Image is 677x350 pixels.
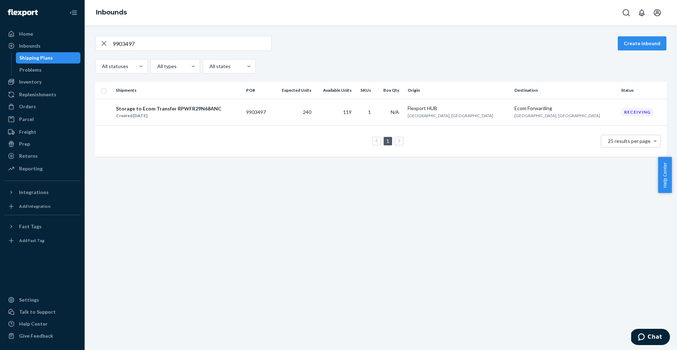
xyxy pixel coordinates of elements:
button: Open Search Box [619,6,633,20]
a: Inbounds [4,40,80,52]
button: Talk to Support [4,306,80,318]
div: Fast Tags [19,223,42,230]
span: 119 [343,109,352,115]
div: Shipping Plans [19,54,53,61]
div: Prep [19,140,30,147]
span: [GEOGRAPHIC_DATA], [GEOGRAPHIC_DATA] [408,113,493,118]
div: Returns [19,152,38,159]
th: Box Qty [377,82,405,99]
div: Inbounds [19,42,41,49]
td: 9903497 [243,99,273,125]
a: Reporting [4,163,80,174]
div: Problems [19,66,42,73]
div: Add Integration [19,203,50,209]
div: Orders [19,103,36,110]
a: Freight [4,126,80,138]
a: Inventory [4,76,80,87]
a: Shipping Plans [16,52,81,64]
input: All statuses [101,63,102,70]
div: Receiving [621,108,654,116]
div: Flexport HUB [408,105,509,112]
button: Create inbound [618,36,666,50]
div: Created [DATE] [116,112,221,119]
span: [GEOGRAPHIC_DATA], [GEOGRAPHIC_DATA] [514,113,600,118]
a: Help Center [4,318,80,330]
a: Add Integration [4,201,80,212]
th: Destination [512,82,618,99]
input: Search inbounds by name, destination, msku... [112,36,271,50]
button: Open account menu [650,6,664,20]
th: Status [618,82,666,99]
a: Home [4,28,80,40]
button: Integrations [4,187,80,198]
th: PO# [243,82,273,99]
button: Open notifications [635,6,649,20]
iframe: Opens a widget where you can chat to one of our agents [631,329,670,346]
div: Help Center [19,320,48,327]
a: Page 1 is your current page [385,138,391,144]
div: Ecom Forwarding [514,105,616,112]
div: Integrations [19,189,49,196]
a: Replenishments [4,89,80,100]
input: All states [209,63,209,70]
div: Reporting [19,165,43,172]
div: Storage to Ecom Transfer RPWFR29N68ANC [116,105,221,112]
button: Help Center [658,157,672,193]
a: Returns [4,150,80,162]
button: Give Feedback [4,330,80,342]
button: Close Navigation [66,6,80,20]
a: Problems [16,64,81,76]
th: Shipments [113,82,243,99]
th: Available Units [314,82,354,99]
a: Inbounds [96,8,127,16]
th: SKUs [354,82,377,99]
div: Settings [19,296,39,303]
span: 240 [303,109,311,115]
img: Flexport logo [8,9,38,16]
a: Orders [4,101,80,112]
a: Parcel [4,114,80,125]
div: Replenishments [19,91,56,98]
span: N/A [391,109,399,115]
div: Freight [19,128,36,135]
span: 1 [368,109,371,115]
span: 25 results per page [608,138,651,144]
div: Home [19,30,33,37]
th: Origin [405,82,512,99]
div: Give Feedback [19,332,53,339]
a: Add Fast Tag [4,235,80,246]
ol: breadcrumbs [90,2,133,23]
div: Inventory [19,78,42,85]
button: Fast Tags [4,221,80,232]
div: Add Fast Tag [19,237,44,243]
div: Talk to Support [19,308,56,315]
a: Prep [4,138,80,150]
a: Settings [4,294,80,306]
div: Parcel [19,116,34,123]
th: Expected Units [273,82,314,99]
